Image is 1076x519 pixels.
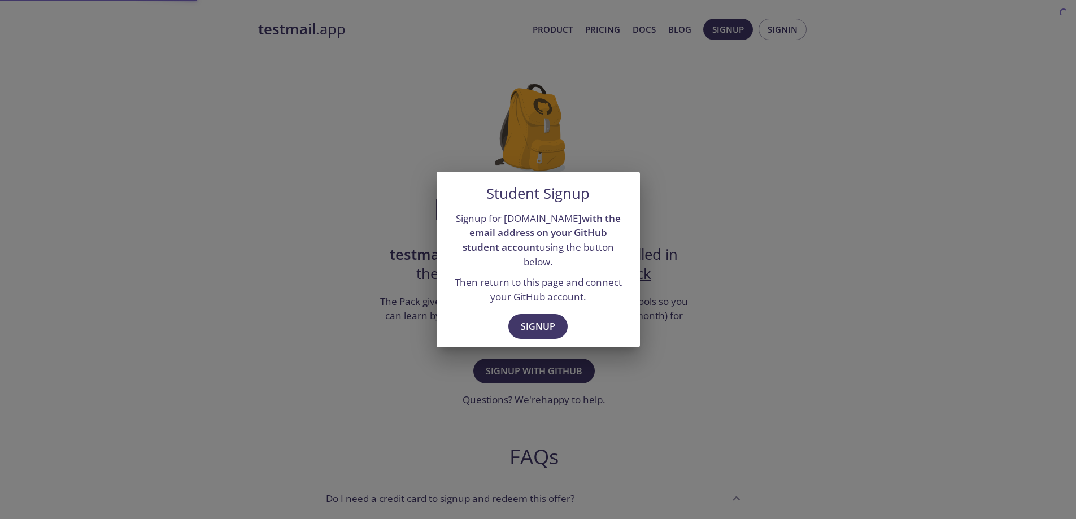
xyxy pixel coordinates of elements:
h5: Student Signup [486,185,590,202]
p: Then return to this page and connect your GitHub account. [450,275,626,304]
button: Signup [508,314,568,339]
strong: with the email address on your GitHub student account [463,212,621,254]
span: Signup [521,319,555,334]
p: Signup for [DOMAIN_NAME] using the button below. [450,211,626,269]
